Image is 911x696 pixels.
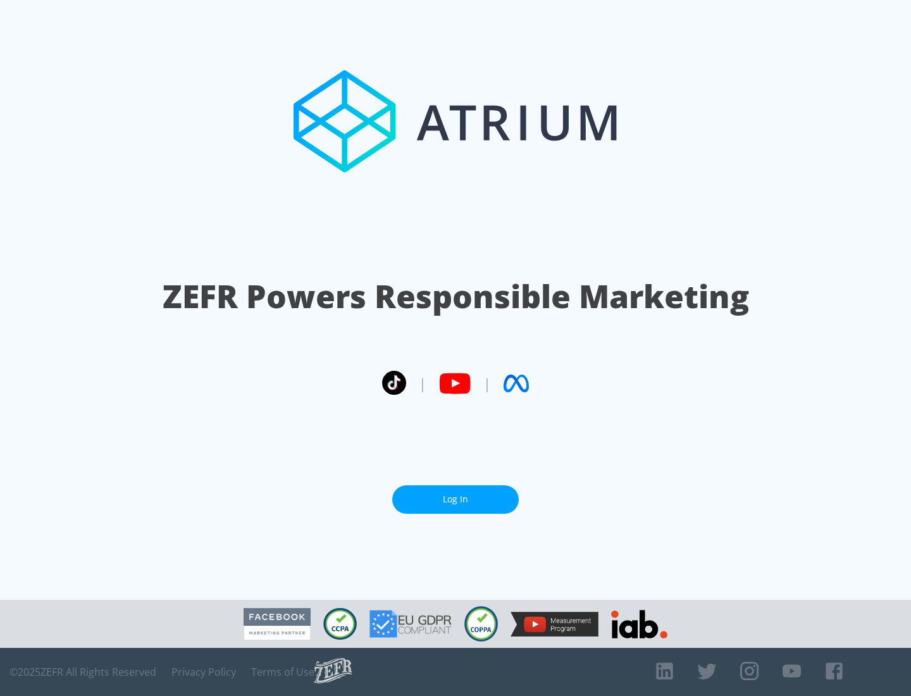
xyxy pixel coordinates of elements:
span: | [419,374,426,393]
span: © 2025 ZEFR All Rights Reserved [9,666,156,678]
img: GDPR Compliant [369,610,452,638]
a: Terms of Use [251,666,314,678]
img: YouTube Measurement Program [511,612,598,637]
span: | [483,374,491,393]
a: Log In [392,485,519,514]
h1: ZEFR Powers Responsible Marketing [163,275,749,318]
img: CCPA Compliant [323,608,357,640]
img: IAB [611,610,667,638]
img: Facebook Marketing Partner [244,608,311,640]
img: COPPA Compliant [464,606,498,642]
a: Privacy Policy [171,666,236,678]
